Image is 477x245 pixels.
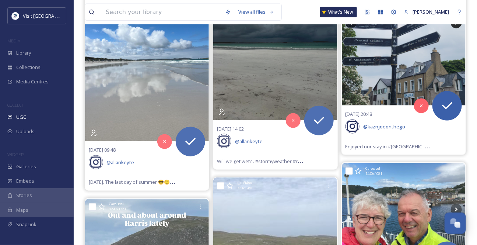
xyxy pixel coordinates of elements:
span: Maps [16,207,28,214]
span: @ kaznjoeonthego [363,123,405,130]
span: Media Centres [16,78,49,85]
span: 1290 x 1720 [109,207,126,212]
span: [DATE] 14:02 [217,125,244,132]
span: WIDGETS [7,152,24,157]
span: Embeds [16,177,34,184]
span: Carousel [366,166,380,171]
span: Library [16,49,31,56]
span: SnapLink [16,221,36,228]
span: Video [243,180,252,186]
span: [PERSON_NAME] [413,8,449,15]
span: Collections [16,64,41,71]
button: Open Chat [445,213,466,234]
span: Uploads [16,128,35,135]
span: @ allankeyte [107,159,134,166]
span: Carousel [109,202,124,207]
span: [DATE] 20:48 [346,111,372,117]
span: @ allankeyte [235,138,263,145]
span: Galleries [16,163,36,170]
span: UGC [16,114,26,121]
input: Search your library [102,4,221,20]
a: View all files [235,5,278,19]
img: Untitled%20design%20%2897%29.png [12,12,19,20]
span: 1440 x 1081 [366,171,382,176]
span: COLLECT [7,102,23,108]
span: 720 x 1280 [237,186,252,191]
a: [PERSON_NAME] [400,5,453,19]
a: What's New [320,7,357,17]
span: Stories [16,192,32,199]
span: Visit [GEOGRAPHIC_DATA] [23,12,80,19]
span: [DATE] 09:48 [89,146,116,153]
span: MEDIA [7,38,20,44]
